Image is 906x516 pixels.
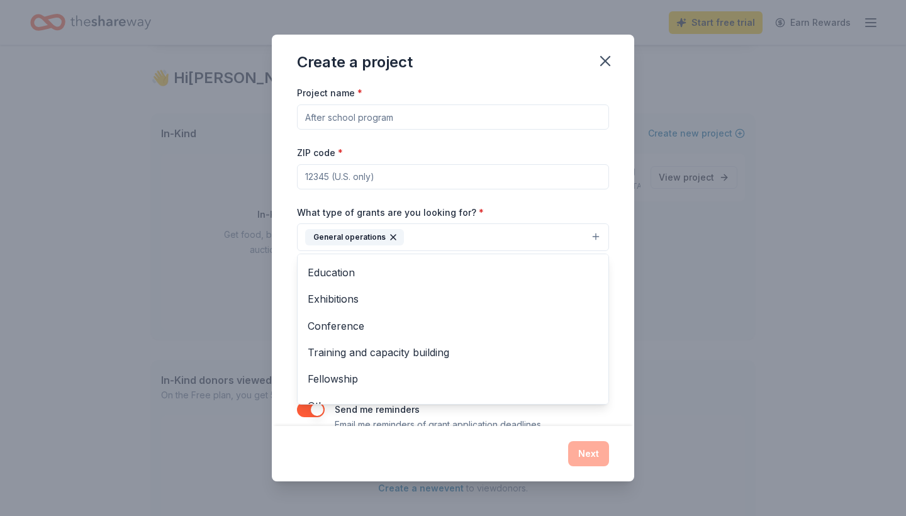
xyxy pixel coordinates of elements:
span: Conference [308,318,598,334]
div: General operations [305,229,404,245]
span: Education [308,264,598,281]
span: Fellowship [308,371,598,387]
span: Other [308,398,598,414]
button: General operations [297,223,609,251]
span: Training and capacity building [308,344,598,361]
div: General operations [297,254,609,405]
span: Exhibitions [308,291,598,307]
